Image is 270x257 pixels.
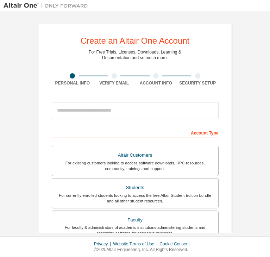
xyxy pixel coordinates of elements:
[4,2,92,9] img: Altair One
[52,80,94,86] div: Personal Info
[56,150,214,160] div: Altair Customers
[177,80,219,86] div: Security Setup
[135,80,177,86] div: Account Info
[113,241,159,247] div: Website Terms of Use
[94,247,194,253] p: © 2025 Altair Engineering, Inc. All Rights Reserved.
[159,241,194,247] div: Cookie Consent
[56,225,214,236] div: For faculty & administrators of academic institutions administering students and accessing softwa...
[93,80,135,86] div: Verify Email
[81,37,190,45] div: Create an Altair One Account
[94,241,113,247] div: Privacy
[56,193,214,204] div: For currently enrolled students looking to access the free Altair Student Edition bundle and all ...
[56,215,214,225] div: Faculty
[89,49,181,61] div: For Free Trials, Licenses, Downloads, Learning & Documentation and so much more.
[56,160,214,171] div: For existing customers looking to access software downloads, HPC resources, community, trainings ...
[56,183,214,193] div: Students
[52,127,219,138] div: Account Type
